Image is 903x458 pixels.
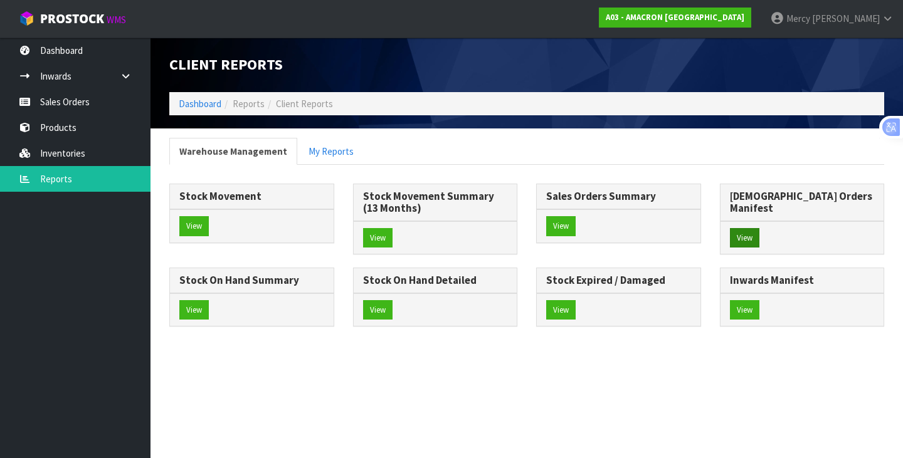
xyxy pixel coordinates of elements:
a: Dashboard [179,98,221,110]
strong: A03 - AMACRON [GEOGRAPHIC_DATA] [606,12,744,23]
span: Reports [233,98,265,110]
button: View [179,300,209,320]
button: View [546,216,576,236]
button: View [363,300,393,320]
button: View [730,228,759,248]
img: cube-alt.png [19,11,34,26]
span: Mercy [786,13,810,24]
span: Client Reports [276,98,333,110]
h3: Stock Movement Summary (13 Months) [363,190,508,214]
a: My Reports [298,138,364,165]
button: View [363,228,393,248]
button: View [546,300,576,320]
h3: Stock On Hand Summary [179,274,324,286]
span: ProStock [40,11,104,27]
h3: Stock Movement [179,190,324,202]
span: [PERSON_NAME] [812,13,880,24]
small: WMS [107,14,126,26]
button: View [179,216,209,236]
h3: Sales Orders Summary [546,190,691,202]
a: Warehouse Management [169,138,297,165]
button: View [730,300,759,320]
h3: [DEMOGRAPHIC_DATA] Orders Manifest [730,190,875,214]
span: Client Reports [169,55,283,74]
h3: Stock On Hand Detailed [363,274,508,286]
h3: Inwards Manifest [730,274,875,286]
h3: Stock Expired / Damaged [546,274,691,286]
